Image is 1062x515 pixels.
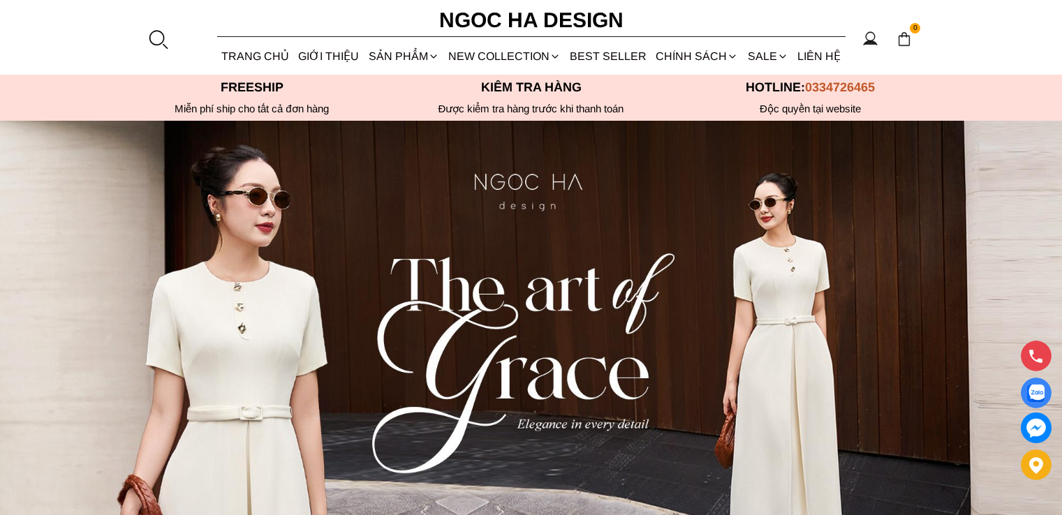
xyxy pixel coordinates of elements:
[112,80,392,95] p: Freeship
[805,80,875,94] span: 0334726465
[481,80,582,94] font: Kiểm tra hàng
[671,103,950,115] h6: Độc quyền tại website
[651,38,743,75] div: Chính sách
[112,103,392,115] div: Miễn phí ship cho tất cả đơn hàng
[897,31,912,47] img: img-CART-ICON-ksit0nf1
[1021,412,1052,443] a: messenger
[671,80,950,95] p: Hotline:
[443,38,565,75] a: NEW COLLECTION
[743,38,792,75] a: SALE
[566,38,651,75] a: BEST SELLER
[1027,385,1045,402] img: Display image
[792,38,845,75] a: LIÊN HỆ
[392,103,671,115] p: Được kiểm tra hàng trước khi thanh toán
[1021,378,1052,408] a: Display image
[910,23,921,34] span: 0
[217,38,294,75] a: TRANG CHỦ
[364,38,443,75] div: SẢN PHẨM
[427,3,636,37] a: Ngoc Ha Design
[294,38,364,75] a: GIỚI THIỆU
